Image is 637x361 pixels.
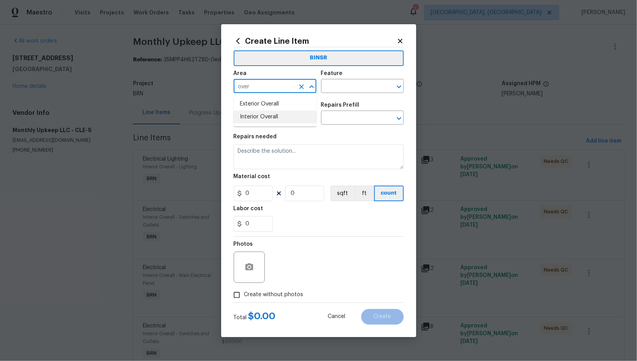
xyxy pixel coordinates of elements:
button: Create [361,309,404,325]
span: Create without photos [244,291,303,299]
button: Open [394,81,405,92]
li: Exterior Overall [234,98,316,111]
h5: Material cost [234,174,270,179]
h5: Photos [234,241,253,247]
h5: Labor cost [234,206,263,211]
span: Create [374,314,391,320]
h5: Area [234,71,247,76]
button: Close [306,81,317,92]
h2: Create Line Item [234,37,397,45]
button: sqft [330,186,355,201]
li: Interior Overall [234,111,316,123]
h5: Feature [321,71,343,76]
span: $ 0.00 [248,311,276,321]
div: Total [234,312,276,322]
button: count [374,186,404,201]
button: Clear [296,81,307,92]
button: Cancel [316,309,358,325]
span: Cancel [328,314,346,320]
h5: Repairs Prefill [321,102,360,108]
button: ft [355,186,374,201]
button: Open [394,113,405,124]
h5: Repairs needed [234,134,277,139]
button: BINSR [234,50,404,66]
